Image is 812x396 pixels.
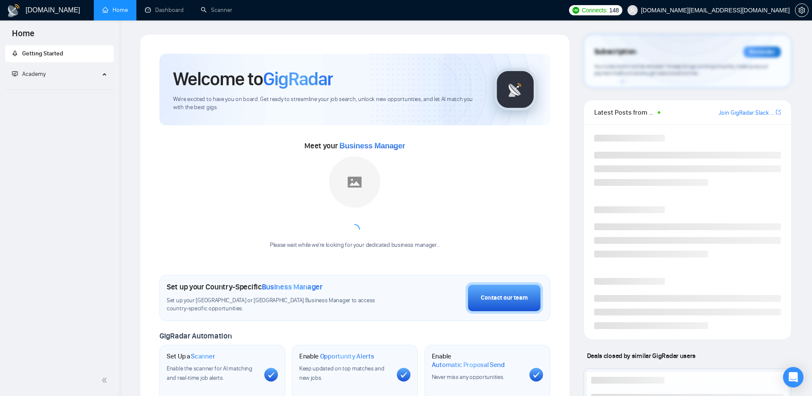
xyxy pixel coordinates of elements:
img: upwork-logo.png [572,7,579,14]
span: fund-projection-screen [12,71,18,77]
span: double-left [101,376,110,384]
span: 148 [609,6,618,15]
a: Join GigRadar Slack Community [719,108,774,118]
span: Your subscription will be renewed. To keep things running smoothly, make sure your payment method... [594,63,768,77]
a: export [776,108,781,116]
span: export [776,109,781,116]
img: placeholder.png [329,156,380,208]
a: dashboardDashboard [145,6,184,14]
span: Opportunity Alerts [320,352,374,361]
span: Getting Started [22,50,63,57]
li: Academy Homepage [5,86,114,92]
span: Set up your [GEOGRAPHIC_DATA] or [GEOGRAPHIC_DATA] Business Manager to access country-specific op... [167,297,393,313]
div: Open Intercom Messenger [783,367,803,387]
span: We're excited to have you on board. Get ready to streamline your job search, unlock new opportuni... [173,95,480,112]
h1: Set up your Country-Specific [167,282,323,292]
h1: Welcome to [173,67,333,90]
a: homeHome [102,6,128,14]
span: Business Manager [262,282,323,292]
div: Contact our team [481,293,528,303]
span: Automatic Proposal Send [432,361,505,369]
span: Enable the scanner for AI matching and real-time job alerts. [167,365,252,382]
span: GigRadar [263,67,333,90]
span: Home [5,27,41,45]
span: Academy [12,70,46,78]
span: Academy [22,70,46,78]
h1: Enable [432,352,523,369]
h1: Set Up a [167,352,215,361]
span: Meet your [304,141,405,150]
div: Please wait while we're looking for your dedicated business manager... [265,241,445,249]
span: Keep updated on top matches and new jobs. [299,365,384,382]
span: Never miss any opportunities. [432,373,504,381]
span: Deals closed by similar GigRadar users [584,348,699,363]
a: searchScanner [201,6,232,14]
button: setting [795,3,809,17]
a: setting [795,7,809,14]
h1: Enable [299,352,374,361]
button: Contact our team [465,282,543,314]
span: Connects: [582,6,607,15]
span: GigRadar Automation [159,331,231,341]
span: rocket [12,50,18,56]
span: Scanner [191,352,215,361]
span: Latest Posts from the GigRadar Community [594,107,655,118]
img: logo [7,4,20,17]
span: Business Manager [339,142,405,150]
span: Subscription [594,45,636,59]
div: Reminder [743,46,781,58]
img: gigradar-logo.png [494,68,537,111]
span: user [630,7,636,13]
li: Getting Started [5,45,114,62]
span: loading [350,224,360,234]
